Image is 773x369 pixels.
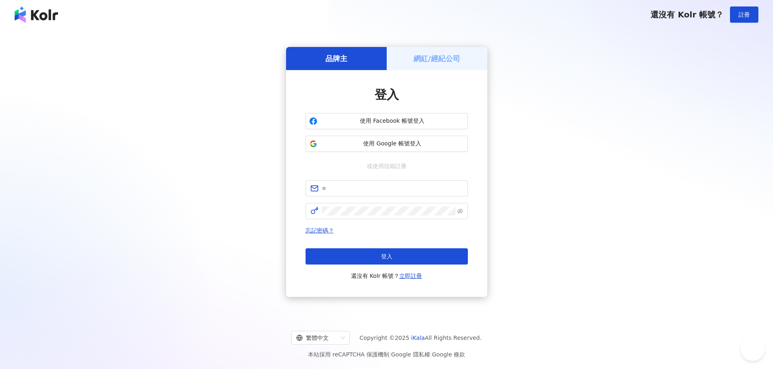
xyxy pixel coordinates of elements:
[457,208,463,214] span: eye-invisible
[15,6,58,23] img: logo
[306,136,468,152] button: 使用 Google 帳號登入
[296,331,338,344] div: 繁體中文
[306,227,334,234] a: 忘記密碼？
[306,248,468,264] button: 登入
[360,333,482,343] span: Copyright © 2025 All Rights Reserved.
[321,140,464,148] span: 使用 Google 帳號登入
[391,351,430,358] a: Google 隱私權
[413,53,460,64] h5: 網紅/經紀公司
[741,337,765,361] iframe: Help Scout Beacon - Open
[389,351,391,358] span: |
[375,87,399,102] span: 登入
[650,10,723,19] span: 還沒有 Kolr 帳號？
[432,351,465,358] a: Google 條款
[306,113,468,129] button: 使用 Facebook 帳號登入
[730,6,758,23] button: 註冊
[411,335,425,341] a: iKala
[381,253,392,260] span: 登入
[321,117,464,125] span: 使用 Facebook 帳號登入
[399,273,422,279] a: 立即註冊
[308,350,465,359] span: 本站採用 reCAPTCHA 保護機制
[430,351,432,358] span: |
[325,53,347,64] h5: 品牌主
[361,162,412,171] span: 或使用信箱註冊
[739,11,750,18] span: 註冊
[351,271,422,281] span: 還沒有 Kolr 帳號？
